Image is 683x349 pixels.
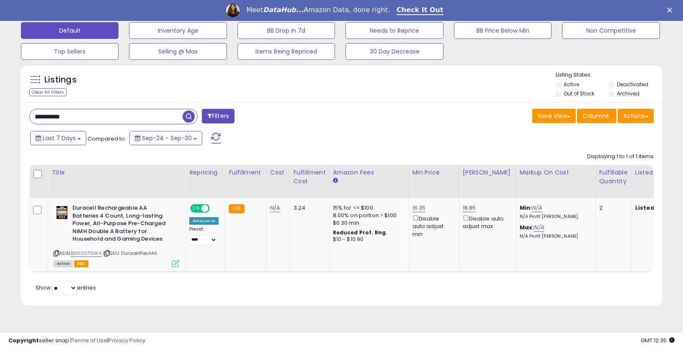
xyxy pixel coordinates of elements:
[599,168,628,186] div: Fulfillable Quantity
[142,134,192,142] span: Sep-24 - Sep-30
[21,22,119,39] button: Default
[556,71,662,79] p: Listing States:
[270,168,286,177] div: Cost
[72,336,107,344] a: Terms of Use
[532,204,542,212] a: N/A
[635,204,673,212] b: Listed Price:
[191,205,201,212] span: ON
[246,6,390,14] div: Meet Amazon Data, done right.
[534,223,544,232] a: N/A
[532,109,576,123] button: Save View
[345,22,443,39] button: Needs to Reprice
[71,250,102,257] a: B00007ISWA
[129,22,227,39] button: Inventory Age
[44,74,77,86] h5: Listings
[43,134,76,142] span: Last 7 Days
[397,6,443,15] a: Check It Out
[229,168,263,177] div: Fulfillment
[108,336,145,344] a: Privacy Policy
[564,81,579,88] label: Active
[129,43,227,60] button: Selling @ Max
[412,214,453,238] div: Disable auto adjust min
[333,204,402,212] div: 15% for <= $100
[333,177,338,185] small: Amazon Fees.
[30,131,86,145] button: Last 7 Days
[587,153,654,161] div: Displaying 1 to 1 of 1 items
[229,204,244,213] small: FBA
[520,204,532,212] b: Min:
[667,8,675,13] div: Close
[36,284,96,292] span: Show: entries
[599,204,625,212] div: 2
[72,204,174,245] b: Duracell Rechargeable AA Batteries 4 Count, Long-lasting Power, All-Purpose Pre-Charged NiMH Doub...
[333,168,405,177] div: Amazon Fees
[617,90,639,97] label: Archived
[8,337,145,345] div: seller snap | |
[520,223,534,231] b: Max:
[463,168,513,177] div: [PERSON_NAME]
[454,22,552,39] button: BB Price Below Min
[520,168,592,177] div: Markup on Cost
[103,250,157,257] span: | SKU: DuracellRecAA4
[333,229,388,236] b: Reduced Prof. Rng.
[209,205,222,212] span: OFF
[226,4,240,17] img: Profile image for Georgie
[54,204,179,266] div: ASIN:
[52,168,182,177] div: Title
[520,234,589,239] p: N/A Profit [PERSON_NAME]
[412,168,456,177] div: Min Price
[294,204,323,212] div: 3.24
[333,236,402,243] div: $10 - $10.90
[412,204,426,212] a: 16.35
[582,112,609,120] span: Columns
[618,109,654,123] button: Actions
[29,88,67,96] div: Clear All Filters
[237,43,335,60] button: Items Being Repriced
[263,6,304,14] i: DataHub...
[333,219,402,227] div: $0.30 min
[345,43,443,60] button: 30 Day Decrease
[516,165,595,198] th: The percentage added to the cost of goods (COGS) that forms the calculator for Min & Max prices.
[54,260,73,267] span: All listings currently available for purchase on Amazon
[189,168,222,177] div: Repricing
[129,131,202,145] button: Sep-24 - Sep-30
[463,214,510,230] div: Disable auto adjust max
[577,109,616,123] button: Columns
[564,90,594,97] label: Out of Stock
[8,336,39,344] strong: Copyright
[270,204,280,212] a: N/A
[74,260,88,267] span: FBA
[562,22,660,39] button: Non Competitive
[54,204,70,221] img: 41h37aTkfNL._SL40_.jpg
[202,109,235,123] button: Filters
[189,217,219,225] div: Amazon AI
[333,212,402,219] div: 8.00% on portion > $100
[520,214,589,220] p: N/A Profit [PERSON_NAME]
[21,43,119,60] button: Top Sellers
[88,135,126,143] span: Compared to:
[189,226,219,245] div: Preset:
[641,336,675,344] span: 2025-10-12 12:35 GMT
[237,22,335,39] button: BB Drop in 7d
[617,81,648,88] label: Deactivated
[463,204,476,212] a: 18.85
[294,168,326,186] div: Fulfillment Cost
